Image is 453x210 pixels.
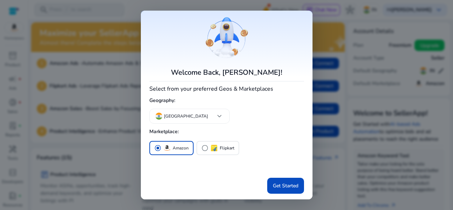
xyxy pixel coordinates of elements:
span: radio_button_unchecked [201,144,208,152]
img: flipkart.svg [210,144,218,152]
img: in.svg [155,113,162,120]
h5: Geography: [149,95,304,107]
p: Flipkart [220,144,234,152]
span: Get Started [273,182,298,189]
p: [GEOGRAPHIC_DATA] [164,113,208,119]
h5: Marketplace: [149,126,304,138]
button: Get Started [267,178,304,194]
span: radio_button_checked [154,144,161,152]
img: amazon.svg [163,144,171,152]
p: Amazon [173,144,189,152]
span: keyboard_arrow_down [215,112,224,120]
